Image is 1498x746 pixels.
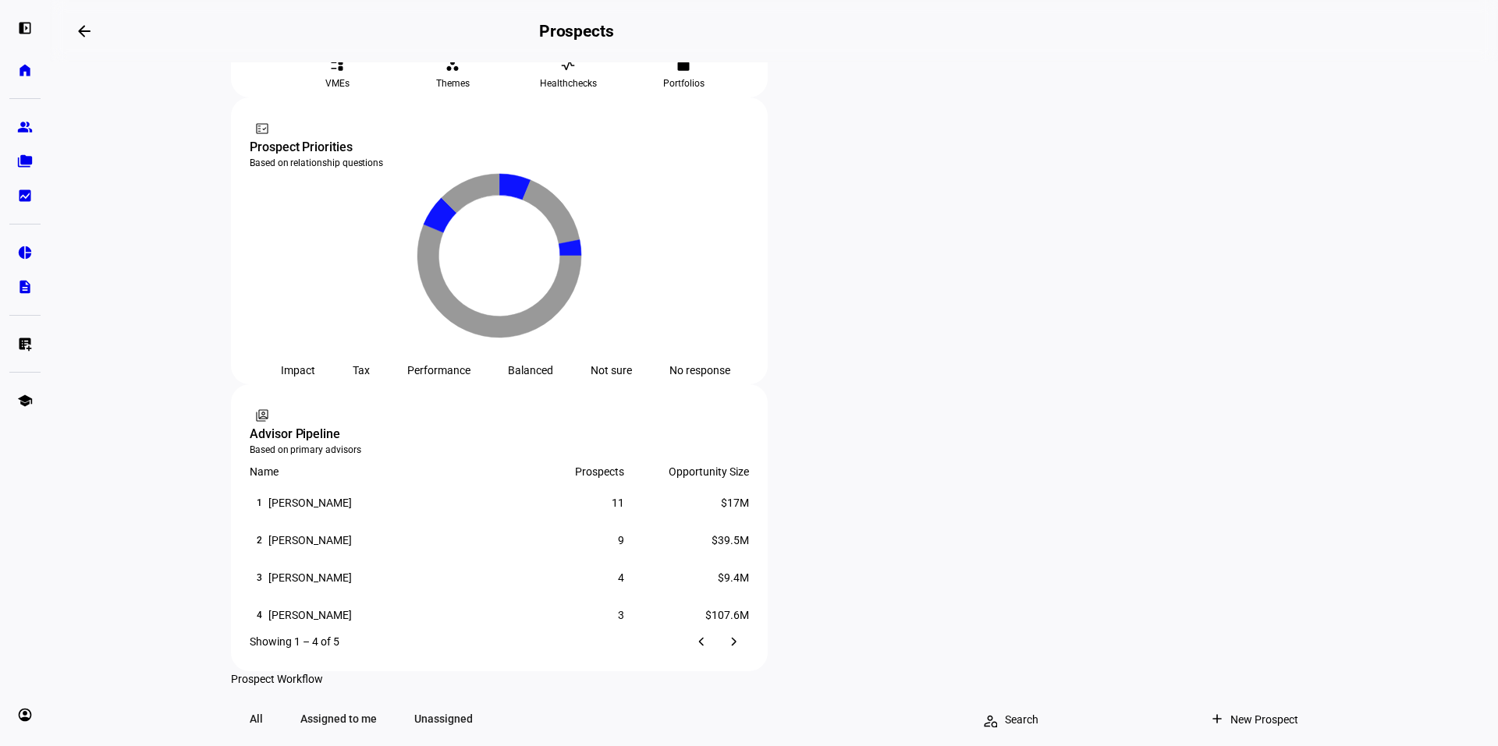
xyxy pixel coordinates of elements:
[499,609,624,621] div: 3
[254,408,270,423] mat-icon: switch_account
[250,568,268,587] div: 3
[1209,711,1225,727] mat-icon: add
[624,609,749,621] div: $107.6M
[561,58,575,72] eth-mat-symbol: vital_signs
[17,154,33,169] eth-mat-symbol: folder_copy
[353,364,370,377] div: Tax
[725,632,744,651] mat-icon: chevron_right
[669,364,730,377] div: No response
[17,336,33,352] eth-mat-symbol: list_alt_add
[499,534,624,546] div: 9
[539,22,614,41] h2: Prospects
[17,707,33,723] eth-mat-symbol: account_circle
[250,157,749,169] div: Based on relationship questions
[499,497,624,509] div: 11
[250,493,268,512] div: 1
[17,245,33,260] eth-mat-symbol: pie_chart
[250,138,749,157] div: Prospect Priorities
[282,703,396,734] span: Assigned to me
[250,444,749,456] div: Based on primary advisors
[330,58,344,72] eth-mat-symbol: event_list
[268,609,352,621] div: [PERSON_NAME]
[499,571,624,584] div: 4
[281,364,315,377] div: Impact
[9,55,41,86] a: home
[396,703,492,734] span: Unassigned
[9,111,41,143] a: group
[9,271,41,302] a: description
[591,364,632,377] div: Not sure
[1003,712,1131,727] input: Search
[250,465,499,478] div: Name
[624,534,749,546] div: $39.5M
[17,62,33,78] eth-mat-symbol: home
[676,58,690,72] eth-mat-symbol: work
[268,534,352,546] div: [PERSON_NAME]
[982,712,997,727] mat-icon: person_search
[663,77,705,90] span: Portfolios
[1197,704,1317,735] button: New Prospect
[254,121,270,136] mat-icon: fact_check
[9,180,41,211] a: bid_landscape
[250,606,268,624] div: 4
[250,425,749,444] div: Advisor Pipeline
[231,703,282,734] span: All
[407,364,470,377] div: Performance
[508,364,553,377] div: Balanced
[17,20,33,36] eth-mat-symbol: left_panel_open
[1230,704,1298,735] span: New Prospect
[445,58,460,72] eth-mat-symbol: workspaces
[624,571,749,584] div: $9.4M
[17,393,33,408] eth-mat-symbol: school
[231,673,1317,685] div: Prospect Workflow
[9,237,41,268] a: pie_chart
[624,465,749,478] div: Opportunity Size
[499,465,624,478] div: Prospects
[268,571,352,584] div: [PERSON_NAME]
[436,77,470,90] span: Themes
[17,119,33,135] eth-mat-symbol: group
[325,77,350,90] span: VMEs
[250,531,268,550] div: 2
[268,497,352,509] div: [PERSON_NAME]
[624,497,749,509] div: $17M
[250,635,339,648] div: Showing 1 – 4 of 5
[75,22,94,41] mat-icon: arrow_backwards
[9,146,41,177] a: folder_copy
[540,77,597,90] span: Healthchecks
[17,188,33,203] eth-mat-symbol: bid_landscape
[17,279,33,295] eth-mat-symbol: description
[231,704,492,735] mat-button-toggle-group: Filter prospects by advisor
